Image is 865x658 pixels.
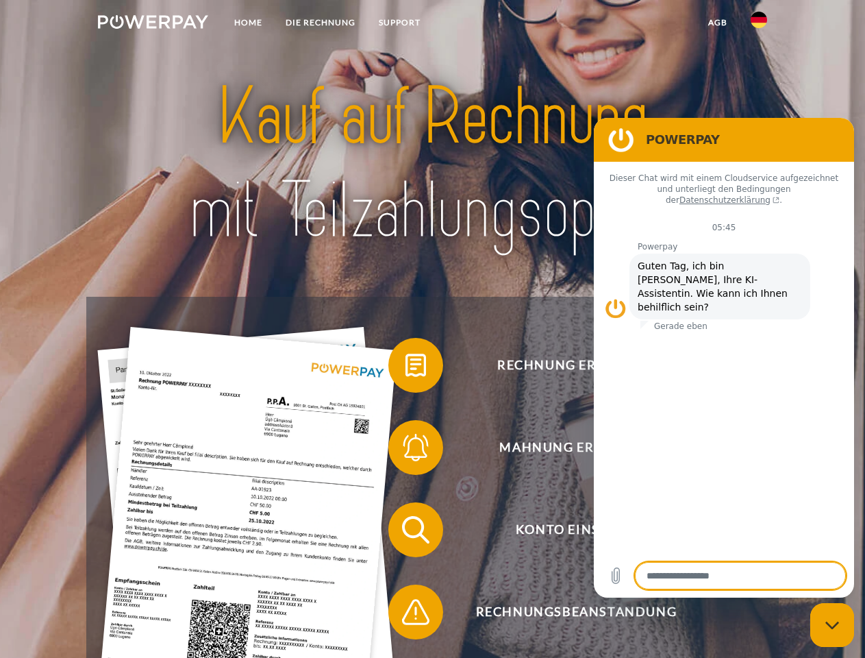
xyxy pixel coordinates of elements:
a: DIE RECHNUNG [274,10,367,35]
a: Home [223,10,274,35]
button: Rechnung erhalten? [388,338,744,393]
img: qb_bill.svg [399,348,433,382]
span: Konto einsehen [408,502,744,557]
iframe: Schaltfläche zum Öffnen des Messaging-Fensters; Konversation läuft [810,603,854,647]
span: Mahnung erhalten? [408,420,744,475]
a: agb [697,10,739,35]
span: Rechnung erhalten? [408,338,744,393]
button: Konto einsehen [388,502,744,557]
img: title-powerpay_de.svg [131,66,734,263]
img: qb_search.svg [399,513,433,547]
img: qb_warning.svg [399,595,433,629]
img: logo-powerpay-white.svg [98,15,208,29]
button: Mahnung erhalten? [388,420,744,475]
a: SUPPORT [367,10,432,35]
button: Rechnungsbeanstandung [388,585,744,639]
img: de [751,12,767,28]
span: Rechnungsbeanstandung [408,585,744,639]
img: qb_bell.svg [399,430,433,465]
iframe: Messaging-Fenster [594,118,854,598]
